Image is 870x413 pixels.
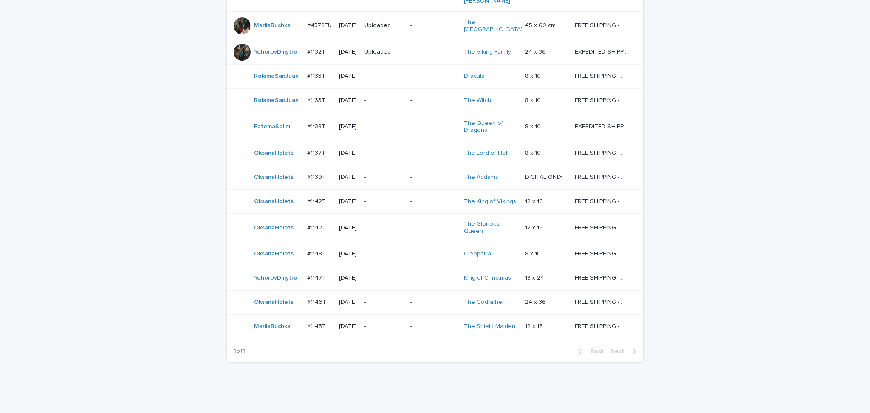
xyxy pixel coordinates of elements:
[464,48,511,56] a: The Viking Family
[364,224,404,232] p: -
[364,123,404,130] p: -
[227,314,643,339] tr: MariiaBuchka #1145T#1145T [DATE]--The Shield Maiden 12 x 1612 x 16 FREE SHIPPING - preview in 1-2...
[575,47,630,56] p: EXPEDITED SHIPPING - preview in 1 business day; delivery up to 5 business days after your approval.
[227,165,643,190] tr: OksanaHolets #1139T#1139T [DATE]--The Addams DIGITAL ONLYDIGITAL ONLY FREE SHIPPING - preview in ...
[525,71,542,80] p: 8 x 10
[410,198,457,205] p: -
[227,290,643,314] tr: OksanaHolets #1146T#1146T [DATE]--The Godfather 24 x 3624 x 36 FREE SHIPPING - preview in 1-2 bus...
[364,48,404,56] p: Uploaded
[254,22,291,29] a: MariiaBuchka
[410,250,457,257] p: -
[364,323,404,330] p: -
[307,47,327,56] p: #1132T
[254,48,297,56] a: YehorovDmytro
[364,22,404,29] p: Uploaded
[339,174,357,181] p: [DATE]
[339,123,357,130] p: [DATE]
[339,73,357,80] p: [DATE]
[364,250,404,257] p: -
[254,174,294,181] a: OksanaHolets
[410,150,457,157] p: -
[254,250,294,257] a: OksanaHolets
[254,150,294,157] a: OksanaHolets
[307,223,328,232] p: #1142T
[610,348,629,354] span: Next
[575,71,630,80] p: FREE SHIPPING - preview in 1-2 business days, after your approval delivery will take 5-10 b.d.
[364,150,404,157] p: -
[464,73,485,80] a: Dracula
[410,274,457,282] p: -
[525,122,542,130] p: 8 x 10
[575,122,630,130] p: EXPEDITED SHIPPING - preview in 1 business day; delivery up to 5 business days after your approval.
[410,174,457,181] p: -
[307,249,328,257] p: #1148T
[307,172,328,181] p: #1139T
[339,250,357,257] p: [DATE]
[410,22,457,29] p: -
[410,73,457,80] p: -
[254,73,299,80] a: RolaineSanJuan
[307,71,327,80] p: #1133T
[464,323,515,330] a: The Shield Maiden
[364,198,404,205] p: -
[254,299,294,306] a: OksanaHolets
[227,214,643,242] tr: OksanaHolets #1142T#1142T [DATE]--The Glorious Queen 12 x 1612 x 16 FREE SHIPPING - preview in 1-...
[254,123,290,130] a: FatemaSelim
[575,196,630,205] p: FREE SHIPPING - preview in 1-2 business days, after your approval delivery will take 5-10 b.d.
[464,274,511,282] a: King of Christmas
[227,190,643,214] tr: OksanaHolets #1142T#1142T [DATE]--The King of Vikings 12 x 1612 x 16 FREE SHIPPING - preview in 1...
[575,95,630,104] p: FREE SHIPPING - preview in 1-2 business days, after your approval delivery will take 5-10 b.d.
[227,11,643,40] tr: MariiaBuchka #4572EU#4572EU [DATE]Uploaded-The [GEOGRAPHIC_DATA] 45 x 60 cm45 x 60 cm FREE SHIPPI...
[525,20,557,29] p: 45 x 60 cm
[339,224,357,232] p: [DATE]
[464,120,517,134] a: The Queen of Dragons
[464,19,523,33] a: The [GEOGRAPHIC_DATA]
[525,321,545,330] p: 12 x 16
[364,174,404,181] p: -
[307,95,327,104] p: #1133T
[410,48,457,56] p: -
[364,274,404,282] p: -
[339,198,357,205] p: [DATE]
[575,297,630,306] p: FREE SHIPPING - preview in 1-2 business days, after your approval delivery will take 5-10 b.d.
[585,348,604,354] span: Back
[339,150,357,157] p: [DATE]
[525,249,542,257] p: 8 x 10
[464,150,508,157] a: The Lord of Hell
[254,224,294,232] a: OksanaHolets
[410,123,457,130] p: -
[464,250,491,257] a: Cleopatra
[254,97,299,104] a: RolaineSanJuan
[339,274,357,282] p: [DATE]
[227,64,643,88] tr: RolaineSanJuan #1133T#1133T [DATE]--Dracula 8 x 108 x 10 FREE SHIPPING - preview in 1-2 business ...
[254,323,291,330] a: MariiaBuchka
[307,297,328,306] p: #1146T
[364,97,404,104] p: -
[307,148,327,157] p: #1137T
[410,323,457,330] p: -
[339,22,357,29] p: [DATE]
[464,97,491,104] a: The Witch
[364,73,404,80] p: -
[464,174,498,181] a: The Addams
[575,249,630,257] p: FREE SHIPPING - preview in 1-2 business days, after your approval delivery will take 5-10 b.d.
[254,274,297,282] a: YehorovDmytro
[339,48,357,56] p: [DATE]
[339,323,357,330] p: [DATE]
[254,198,294,205] a: OksanaHolets
[410,224,457,232] p: -
[410,299,457,306] p: -
[525,196,545,205] p: 12 x 16
[575,273,630,282] p: FREE SHIPPING - preview in 1-2 business days, after your approval delivery will take 5-10 b.d.
[339,299,357,306] p: [DATE]
[227,242,643,266] tr: OksanaHolets #1148T#1148T [DATE]--Cleopatra 8 x 108 x 10 FREE SHIPPING - preview in 1-2 business ...
[307,273,328,282] p: #1147T
[525,172,565,181] p: DIGITAL ONLY
[307,196,328,205] p: #1142T
[227,40,643,64] tr: YehorovDmytro #1132T#1132T [DATE]Uploaded-The Viking Family 24 x 3624 x 36 EXPEDITED SHIPPING - p...
[571,348,607,355] button: Back
[307,321,328,330] p: #1145T
[525,95,542,104] p: 8 x 10
[525,297,548,306] p: 24 x 36
[525,223,545,232] p: 12 x 16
